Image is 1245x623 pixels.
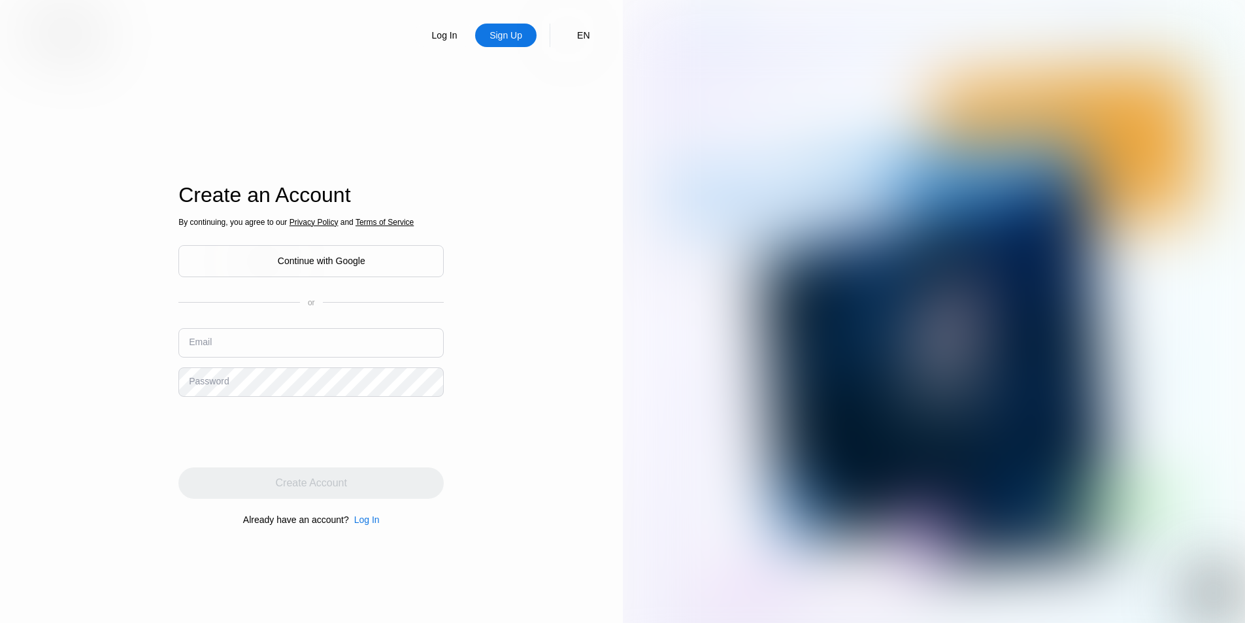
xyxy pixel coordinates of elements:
[475,24,537,47] div: Sign Up
[354,514,380,525] div: Log In
[243,514,349,525] div: Already have an account?
[349,514,380,525] div: Log In
[189,376,229,386] div: Password
[414,24,475,47] div: Log In
[308,298,315,307] div: or
[178,183,444,207] div: Create an Account
[431,29,459,42] div: Log In
[290,218,339,227] span: Privacy Policy
[550,24,589,47] div: EN
[189,337,212,347] div: Email
[178,218,444,227] div: By continuing, you agree to our
[488,29,523,42] div: Sign Up
[356,218,414,227] span: Terms of Service
[178,245,444,277] div: Continue with Google
[338,218,356,227] span: and
[1193,571,1235,613] iframe: Button to launch messaging window
[278,256,365,266] div: Continue with Google
[178,407,377,458] iframe: reCAPTCHA
[577,30,589,41] div: EN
